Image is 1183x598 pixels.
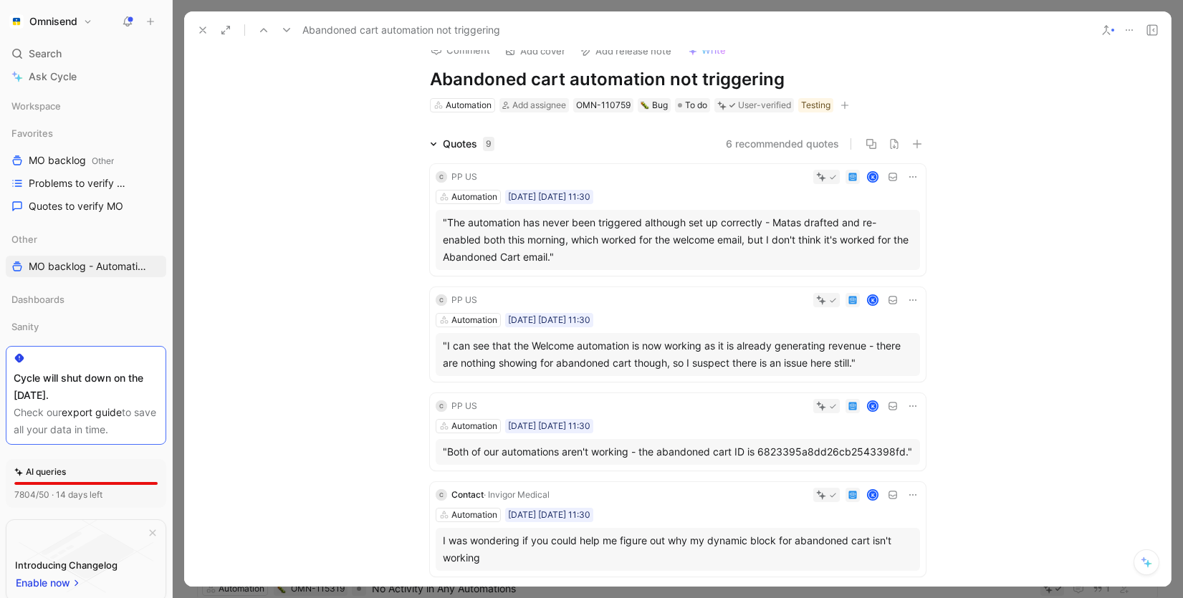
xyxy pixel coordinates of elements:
[6,66,166,87] a: Ask Cycle
[29,199,123,213] span: Quotes to verify MO
[868,173,877,182] div: K
[6,316,166,342] div: Sanity
[19,520,153,593] img: bg-BLZuj68n.svg
[573,41,678,61] button: Add release note
[436,489,447,501] div: C
[868,491,877,500] div: K
[443,337,913,372] div: "I can see that the Welcome automation is now working as it is already generating revenue - there...
[436,400,447,412] div: C
[15,574,82,592] button: Enable now
[685,98,707,112] span: To do
[14,370,158,404] div: Cycle will shut down on the [DATE].
[641,101,649,110] img: 🐛
[508,190,590,204] div: [DATE] [DATE] 11:30
[29,45,62,62] span: Search
[29,68,77,85] span: Ask Cycle
[29,15,77,28] h1: Omnisend
[868,296,877,305] div: K
[638,98,671,112] div: 🐛Bug
[801,98,830,112] div: Testing
[451,293,477,307] div: PP US
[92,155,114,166] span: Other
[641,98,668,112] div: Bug
[6,95,166,117] div: Workspace
[14,488,102,502] div: 7804/50 · 14 days left
[451,489,484,500] span: Contact
[508,419,590,433] div: [DATE] [DATE] 11:30
[62,406,122,418] a: export guide
[451,399,477,413] div: PP US
[15,556,118,574] div: Introducing Changelog
[6,316,166,337] div: Sanity
[576,98,631,112] div: OMN-110759
[424,135,500,153] div: Quotes9
[11,99,61,113] span: Workspace
[29,176,130,191] span: Problems to verify MO
[446,98,492,112] div: Automation
[11,292,64,307] span: Dashboards
[701,44,726,57] span: Write
[6,122,166,144] div: Favorites
[11,126,53,140] span: Favorites
[14,404,158,438] div: Check our to save all your data in time.
[29,153,114,168] span: MO backlog
[11,319,39,334] span: Sanity
[424,40,497,60] button: Comment
[29,259,146,274] span: MO backlog - Automation
[6,228,166,277] div: OtherMO backlog - Automation
[6,173,166,194] a: Problems to verify MO
[484,489,550,500] span: · Invigor Medical
[430,68,926,91] h1: Abandoned cart automation not triggering
[6,150,166,171] a: MO backlogOther
[302,21,500,39] span: Abandoned cart automation not triggering
[6,289,166,314] div: Dashboards
[508,313,590,327] div: [DATE] [DATE] 11:30
[6,228,166,250] div: Other
[451,313,497,327] div: Automation
[675,98,710,112] div: To do
[726,135,839,153] button: 6 recommended quotes
[6,256,166,277] a: MO backlog - Automation
[443,135,494,153] div: Quotes
[443,532,913,566] div: I was wondering if you could help me figure out why my dynamic block for abandoned cart isn't wor...
[16,574,72,592] span: Enable now
[451,508,497,522] div: Automation
[679,40,732,60] button: Write
[6,289,166,310] div: Dashboards
[483,137,494,151] div: 9
[868,402,877,411] div: K
[6,43,166,64] div: Search
[738,98,791,112] div: User-verified
[451,190,497,204] div: Automation
[9,14,24,29] img: Omnisend
[451,170,477,184] div: PP US
[451,419,497,433] div: Automation
[14,465,66,479] div: AI queries
[443,214,913,266] div: "The automation has never been triggered although set up correctly - Matas drafted and re-enabled...
[436,171,447,183] div: C
[6,11,96,32] button: OmnisendOmnisend
[436,294,447,306] div: C
[512,100,566,110] span: Add assignee
[11,232,37,246] span: Other
[6,196,166,217] a: Quotes to verify MO
[443,443,913,460] div: "Both of our automations aren't working - the abandoned cart ID is 6823395a8dd26cb2543398fd."
[508,508,590,522] div: [DATE] [DATE] 11:30
[498,41,572,61] button: Add cover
